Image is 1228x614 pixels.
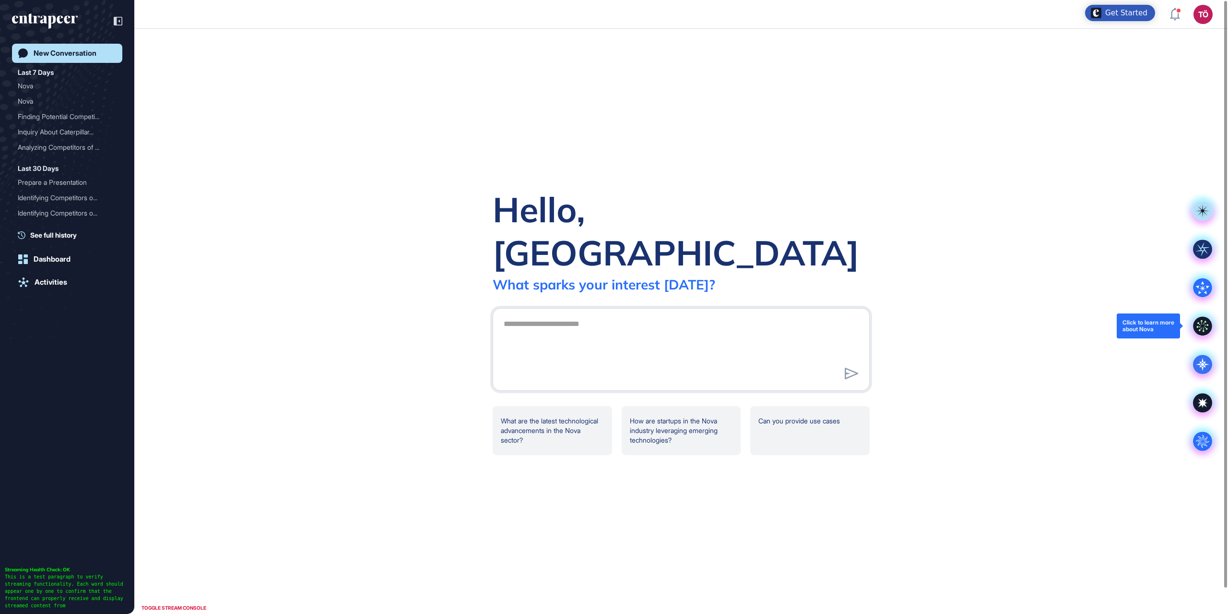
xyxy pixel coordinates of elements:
[750,406,870,455] div: Can you provide use cases
[1122,319,1174,333] div: Click to learn more about Nova
[493,188,870,274] div: Hello, [GEOGRAPHIC_DATA]
[18,205,117,221] div: Identifying Competitors of Asus and Razer
[18,205,109,221] div: Identifying Competitors o...
[35,278,67,287] div: Activities
[18,124,109,140] div: Inquiry About Caterpillar...
[18,190,117,205] div: Identifying Competitors of OpenAI
[12,13,78,29] div: entrapeer-logo
[18,78,109,94] div: Nova
[1085,5,1155,21] div: Open Get Started checklist
[18,221,117,236] div: Comparison of ERAZER, ASUS, and Razer Gaming Brands
[18,78,117,94] div: Nova
[18,109,109,124] div: Finding Potential Competi...
[18,124,117,140] div: Inquiry About Caterpillar Company in Database
[18,109,117,124] div: Finding Potential Competitors for Asus
[1091,8,1101,18] img: launcher-image-alternative-text
[1105,8,1147,18] div: Get Started
[12,44,122,63] a: New Conversation
[18,190,109,205] div: Identifying Competitors o...
[34,49,96,58] div: New Conversation
[18,140,109,155] div: Analyzing Competitors of ...
[622,406,741,455] div: How are startups in the Nova industry leveraging emerging technologies?
[18,140,117,155] div: Analyzing Competitors of Tesla
[18,230,122,240] a: See full history
[18,67,54,78] div: Last 7 Days
[18,94,117,109] div: Nova
[1193,5,1213,24] button: TÖ
[18,94,109,109] div: Nova
[493,276,715,293] div: What sparks your interest [DATE]?
[34,255,71,264] div: Dashboard
[493,406,612,455] div: What are the latest technological advancements in the Nova sector?
[18,221,109,236] div: Comparison of ERAZER, ASU...
[12,250,122,269] a: Dashboard
[139,602,209,614] div: TOGGLE STREAM CONSOLE
[18,175,117,190] div: Prepare a Presentation
[30,230,77,240] span: See full history
[12,273,122,292] a: Activities
[18,175,109,190] div: Prepare a Presentation
[18,163,59,174] div: Last 30 Days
